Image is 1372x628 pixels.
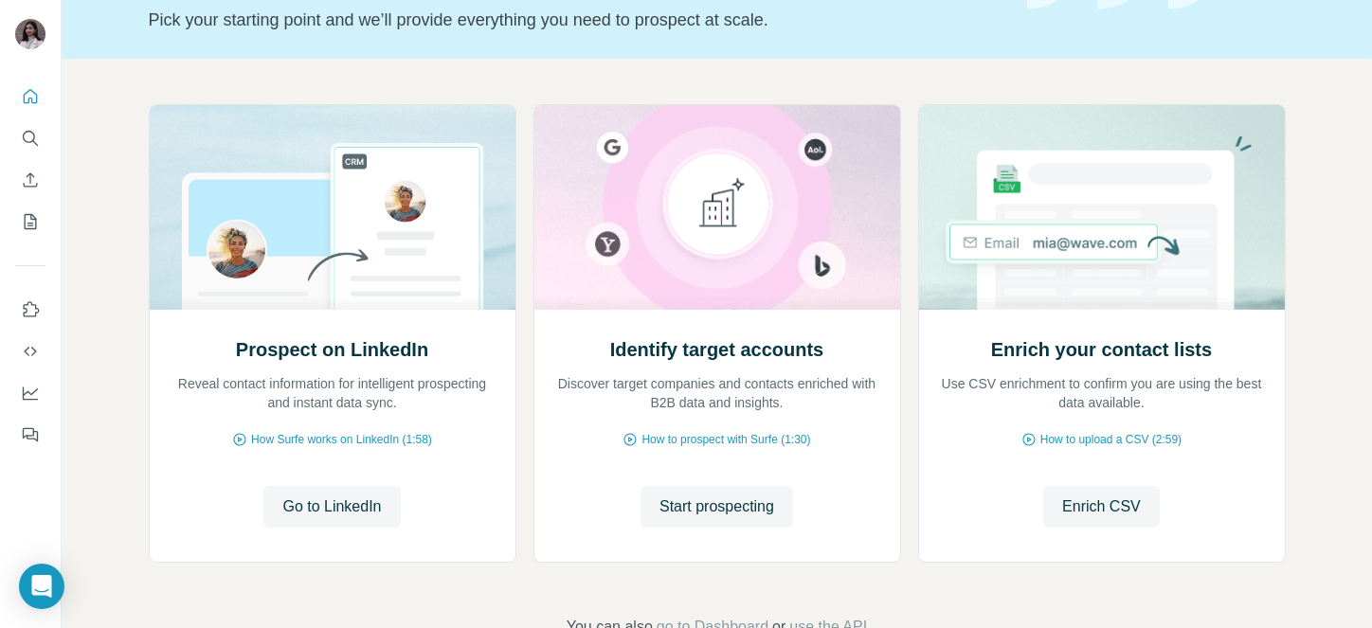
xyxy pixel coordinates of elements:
img: Identify target accounts [533,105,901,310]
div: Open Intercom Messenger [19,564,64,609]
span: Start prospecting [659,495,774,518]
button: Go to LinkedIn [263,486,400,528]
button: Enrich CSV [15,163,45,197]
span: How to upload a CSV (2:59) [1040,431,1182,448]
p: Discover target companies and contacts enriched with B2B data and insights. [553,374,881,412]
h2: Enrich your contact lists [991,336,1212,363]
span: How to prospect with Surfe (1:30) [641,431,810,448]
img: Avatar [15,19,45,49]
img: Prospect on LinkedIn [149,105,516,310]
h2: Identify target accounts [610,336,824,363]
img: Enrich your contact lists [918,105,1286,310]
button: Use Surfe on LinkedIn [15,293,45,327]
button: My lists [15,205,45,239]
button: Start prospecting [641,486,793,528]
p: Pick your starting point and we’ll provide everything you need to prospect at scale. [149,7,1004,33]
button: Dashboard [15,376,45,410]
p: Reveal contact information for intelligent prospecting and instant data sync. [169,374,496,412]
button: Feedback [15,418,45,452]
button: Enrich CSV [1043,486,1160,528]
button: Quick start [15,80,45,114]
span: Go to LinkedIn [282,495,381,518]
span: How Surfe works on LinkedIn (1:58) [251,431,432,448]
h2: Prospect on LinkedIn [236,336,428,363]
button: Search [15,121,45,155]
span: Enrich CSV [1062,495,1141,518]
button: Use Surfe API [15,334,45,368]
p: Use CSV enrichment to confirm you are using the best data available. [938,374,1266,412]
